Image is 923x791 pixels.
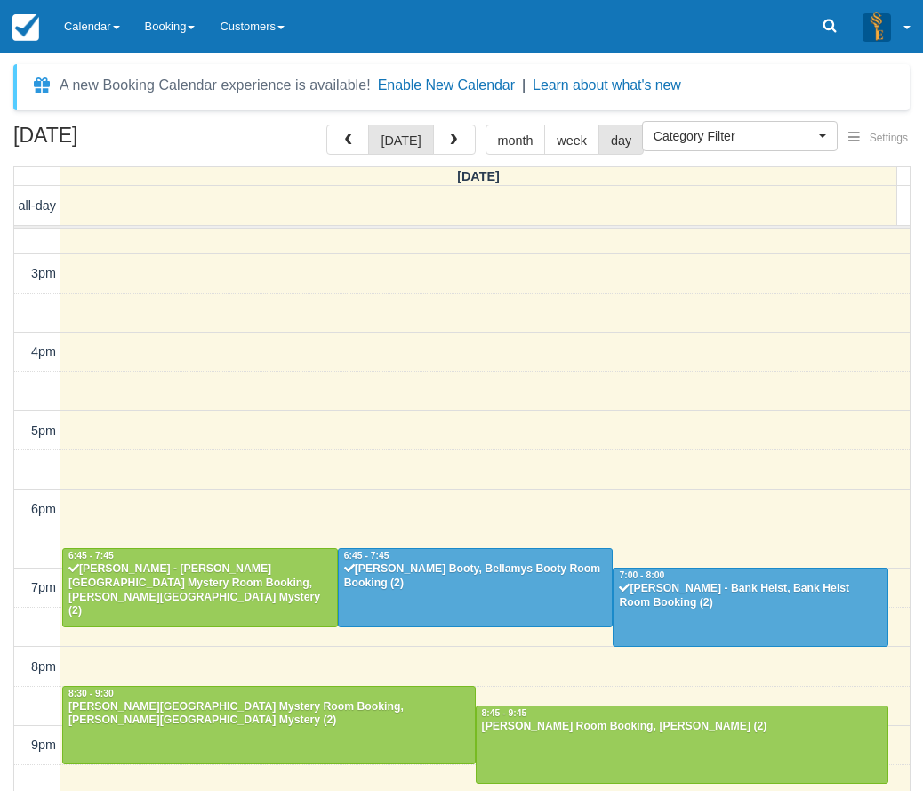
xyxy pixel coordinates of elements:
a: 6:45 - 7:45[PERSON_NAME] - [PERSON_NAME][GEOGRAPHIC_DATA] Mystery Room Booking, [PERSON_NAME][GEO... [62,548,338,626]
button: month [486,125,546,155]
div: A new Booking Calendar experience is available! [60,75,371,96]
button: [DATE] [368,125,433,155]
button: Category Filter [642,121,838,151]
button: week [544,125,599,155]
span: 4pm [31,344,56,359]
a: 6:45 - 7:45[PERSON_NAME] Booty, Bellamys Booty Room Booking (2) [338,548,614,626]
span: 6:45 - 7:45 [68,551,114,561]
button: Enable New Calendar [378,77,515,94]
span: 8:45 - 9:45 [482,708,527,718]
div: [PERSON_NAME] - Bank Heist, Bank Heist Room Booking (2) [618,582,883,610]
span: 8pm [31,659,56,674]
span: 9pm [31,738,56,752]
span: 5pm [31,424,56,438]
span: [DATE] [457,169,500,183]
a: Learn about what's new [533,77,681,93]
button: day [598,125,644,155]
button: Settings [838,125,919,151]
div: [PERSON_NAME] Booty, Bellamys Booty Room Booking (2) [343,562,608,591]
div: [PERSON_NAME][GEOGRAPHIC_DATA] Mystery Room Booking, [PERSON_NAME][GEOGRAPHIC_DATA] Mystery (2) [68,700,470,729]
span: | [522,77,526,93]
span: Category Filter [654,127,815,145]
span: 6:45 - 7:45 [344,551,389,561]
span: Settings [870,132,908,144]
span: 3pm [31,266,56,280]
span: 7pm [31,580,56,594]
img: A3 [863,12,891,41]
a: 8:30 - 9:30[PERSON_NAME][GEOGRAPHIC_DATA] Mystery Room Booking, [PERSON_NAME][GEOGRAPHIC_DATA] My... [62,686,476,764]
span: 6pm [31,502,56,516]
span: all-day [19,198,56,213]
h2: [DATE] [13,125,238,157]
div: [PERSON_NAME] - [PERSON_NAME][GEOGRAPHIC_DATA] Mystery Room Booking, [PERSON_NAME][GEOGRAPHIC_DAT... [68,562,333,619]
div: [PERSON_NAME] Room Booking, [PERSON_NAME] (2) [481,720,884,734]
span: 7:00 - 8:00 [619,570,664,580]
a: 8:45 - 9:45[PERSON_NAME] Room Booking, [PERSON_NAME] (2) [476,706,889,784]
img: checkfront-main-nav-mini-logo.png [12,14,39,41]
span: 8:30 - 9:30 [68,689,114,698]
a: 7:00 - 8:00[PERSON_NAME] - Bank Heist, Bank Heist Room Booking (2) [613,568,888,646]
